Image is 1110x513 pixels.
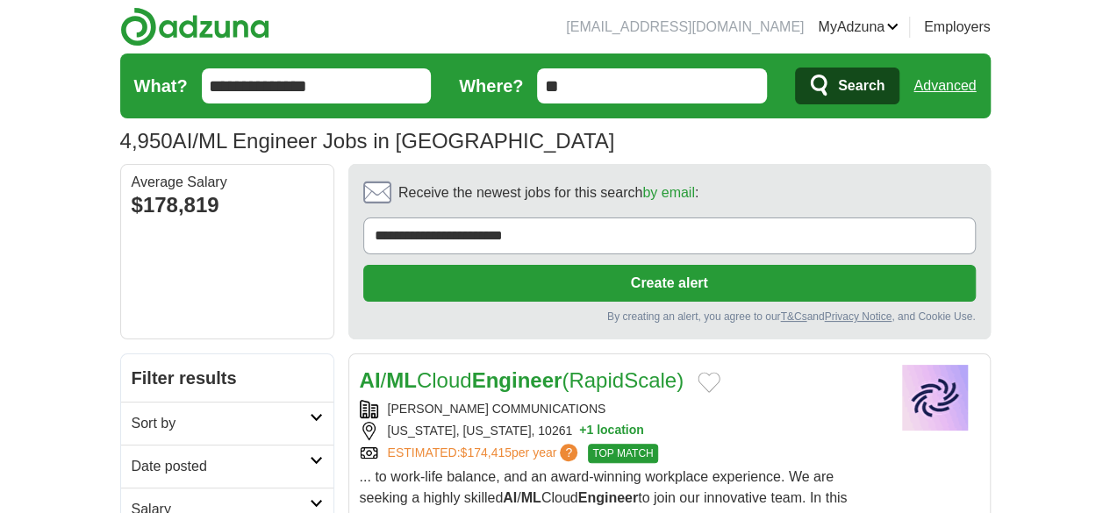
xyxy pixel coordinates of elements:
[838,68,884,103] span: Search
[132,413,310,434] h2: Sort by
[566,17,804,38] li: [EMAIL_ADDRESS][DOMAIN_NAME]
[120,7,269,46] img: Adzuna logo
[388,444,582,463] a: ESTIMATED:$174,415per year?
[363,265,976,302] button: Create alert
[521,490,541,505] strong: ML
[503,490,517,505] strong: AI
[360,368,684,392] a: AI/MLCloudEngineer(RapidScale)
[818,17,899,38] a: MyAdzuna
[459,73,523,99] label: Where?
[121,402,333,445] a: Sort by
[120,125,173,157] span: 4,950
[132,175,323,189] div: Average Salary
[360,400,877,418] div: [PERSON_NAME] COMMUNICATIONS
[780,310,806,323] a: T&Cs
[121,354,333,402] h2: Filter results
[360,368,381,392] strong: AI
[924,17,991,38] a: Employers
[578,490,638,505] strong: Engineer
[121,445,333,488] a: Date posted
[120,129,615,153] h1: AI/ML Engineer Jobs in [GEOGRAPHIC_DATA]
[913,68,976,103] a: Advanced
[560,444,577,461] span: ?
[386,368,417,392] strong: ML
[363,309,976,324] div: By creating an alert, you agree to our and , and Cookie Use.
[472,368,562,392] strong: Engineer
[795,68,899,104] button: Search
[588,444,657,463] span: TOP MATCH
[360,422,877,440] div: [US_STATE], [US_STATE], 10261
[824,310,892,323] a: Privacy Notice
[132,456,310,477] h2: Date posted
[460,445,511,460] span: $174,415
[579,422,586,440] span: +
[398,182,698,203] span: Receive the newest jobs for this search :
[579,422,644,440] button: +1 location
[892,365,979,431] img: Company logo
[642,185,695,200] a: by email
[134,73,188,99] label: What?
[698,372,720,393] button: Add to favorite jobs
[132,189,323,221] div: $178,819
